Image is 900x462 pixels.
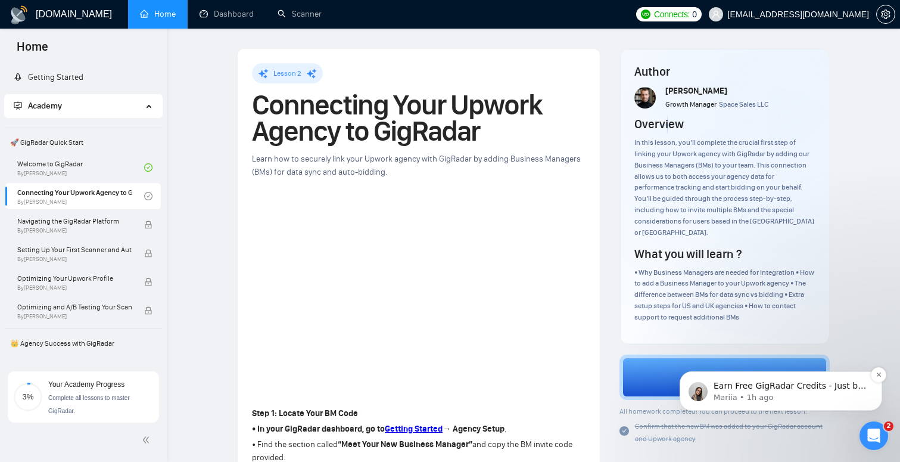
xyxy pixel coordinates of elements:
[10,178,229,217] div: AI Assistant from GigRadar 📡 says…
[634,87,656,108] img: vlad-t.jpg
[186,5,209,27] button: Home
[665,100,717,108] span: Growth Manager
[52,83,205,95] p: Earn Free GigRadar Credits - Just by Sharing Your Story! 💬 Want more credits for sending proposal...
[877,10,895,19] span: setting
[10,69,229,104] div: irfanakram825@gmail.com says…
[252,423,586,436] p: .
[19,185,186,209] div: In the meantime, these articles might help:
[209,5,231,26] div: Close
[619,407,807,416] span: All homework completed! You can proceed to the next lesson:
[634,63,815,80] h4: Author
[7,38,58,63] span: Home
[18,371,28,380] button: Emoji picker
[14,72,83,82] a: rocketGetting Started
[252,92,586,144] h1: Connecting Your Upwork Agency to GigRadar
[712,10,720,18] span: user
[278,9,322,19] a: searchScanner
[144,192,152,200] span: check-circle
[641,10,650,19] img: upwork-logo.png
[49,272,194,294] strong: How can I connect a freelancer profile without an agency?
[10,104,195,177] div: The team will get back to you on this. Our usual reply time is under 1 minute.You'll get replies ...
[144,249,152,258] span: lock
[57,371,66,380] button: Upload attachment
[252,408,358,418] strong: Step 1: Locate Your BM Code
[884,421,893,431] span: 2
[10,346,228,366] textarea: Message…
[654,8,690,21] span: Connects:
[634,246,742,262] h4: What you will learn ?
[10,104,229,178] div: AI Assistant from GigRadar 📡 says…
[10,178,195,216] div: In the meantime, these articles might help:
[17,313,132,320] span: By [PERSON_NAME]
[28,101,62,111] span: Academy
[385,424,443,434] a: Getting Started
[142,434,154,446] span: double-left
[17,256,132,263] span: By [PERSON_NAME]
[8,5,30,27] button: go back
[52,95,205,106] p: Message from Mariia, sent 1h ago
[19,111,186,170] div: The team will get back to you on this. Our usual reply time is under 1 minute. You'll get replies...
[140,9,176,19] a: homeHome
[14,393,42,401] span: 3%
[252,154,581,177] span: Learn how to securely link your Upwork agency with GigRadar by adding Business Managers (BMs) for...
[34,7,53,26] img: Profile image for Nazar
[144,221,152,229] span: lock
[662,297,900,430] iframe: Intercom notifications message
[876,10,895,19] a: setting
[17,183,144,209] a: Connecting Your Upwork Agency to GigRadarBy[PERSON_NAME]
[200,9,254,19] a: dashboardDashboard
[58,6,85,15] h1: Nazar
[4,66,162,89] li: Getting Started
[37,262,228,306] div: How can I connect a freelancer profile without an agency?
[209,70,225,86] button: Dismiss notification
[859,421,888,450] iframe: Intercom live chat
[273,69,301,77] span: Lesson 2
[252,424,385,434] strong: • In your GigRadar dashboard, go to
[90,69,229,95] div: how can I connect to agency
[144,306,152,315] span: lock
[76,371,85,380] button: Start recording
[48,395,130,414] span: Complete all lessons to master GigRadar.
[635,422,823,443] span: Confirm that the new BM was added to your GigRadar account and Upwork agency
[14,101,22,110] span: fund-projection-screen
[619,426,629,436] span: check-circle
[5,331,161,355] span: 👑 Agency Success with GigRadar
[619,355,830,400] button: Next
[876,5,895,24] button: setting
[27,85,46,104] img: Profile image for Mariia
[338,439,472,449] strong: “Meet Your New Business Manager”
[10,5,29,24] img: logo
[17,301,132,313] span: Optimizing and A/B Testing Your Scanner for Better Results
[37,306,228,375] div: I have decided to switch from my current Upwork agency to another one. Can I connect GigRadar to ...
[58,15,82,27] p: Active
[144,278,152,286] span: lock
[634,116,684,132] h4: Overview
[99,76,219,88] div: how can I connect to agency
[37,218,228,262] div: ✅ How To: Connect your agency to [DOMAIN_NAME]
[48,380,124,389] span: Your Academy Progress
[144,163,152,172] span: check-circle
[14,101,62,111] span: Academy
[10,217,229,414] div: AI Assistant from GigRadar 📡 says…
[204,366,223,385] button: Send a message…
[692,8,697,21] span: 0
[17,215,132,227] span: Navigating the GigRadar Platform
[5,131,161,154] span: 🚀 GigRadar Quick Start
[665,86,727,96] span: [PERSON_NAME]
[17,244,132,256] span: Setting Up Your First Scanner and Auto-Bidder
[49,228,201,250] strong: ✅ How To: Connect your agency to [DOMAIN_NAME]
[634,267,815,323] div: • Why Business Managers are needed for integration • How to add a Business Manager to your Upwork...
[719,100,768,108] span: Space Sales LLC
[17,227,132,234] span: By [PERSON_NAME]
[17,154,144,181] a: Welcome to GigRadarBy[PERSON_NAME]
[634,137,815,238] div: In this lesson, you’ll complete the crucial first step of linking your Upwork agency with GigRada...
[38,371,47,380] button: Gif picker
[17,284,132,292] span: By [PERSON_NAME]
[17,272,132,284] span: Optimizing Your Upwork Profile
[19,147,112,168] b: [EMAIL_ADDRESS][DOMAIN_NAME]
[49,317,188,364] strong: I have decided to switch from my current Upwork agency to another one. Can I connect GigRadar to ...
[18,75,220,114] div: message notification from Mariia, 1h ago. Earn Free GigRadar Credits - Just by Sharing Your Story...
[443,424,505,434] strong: → Agency Setup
